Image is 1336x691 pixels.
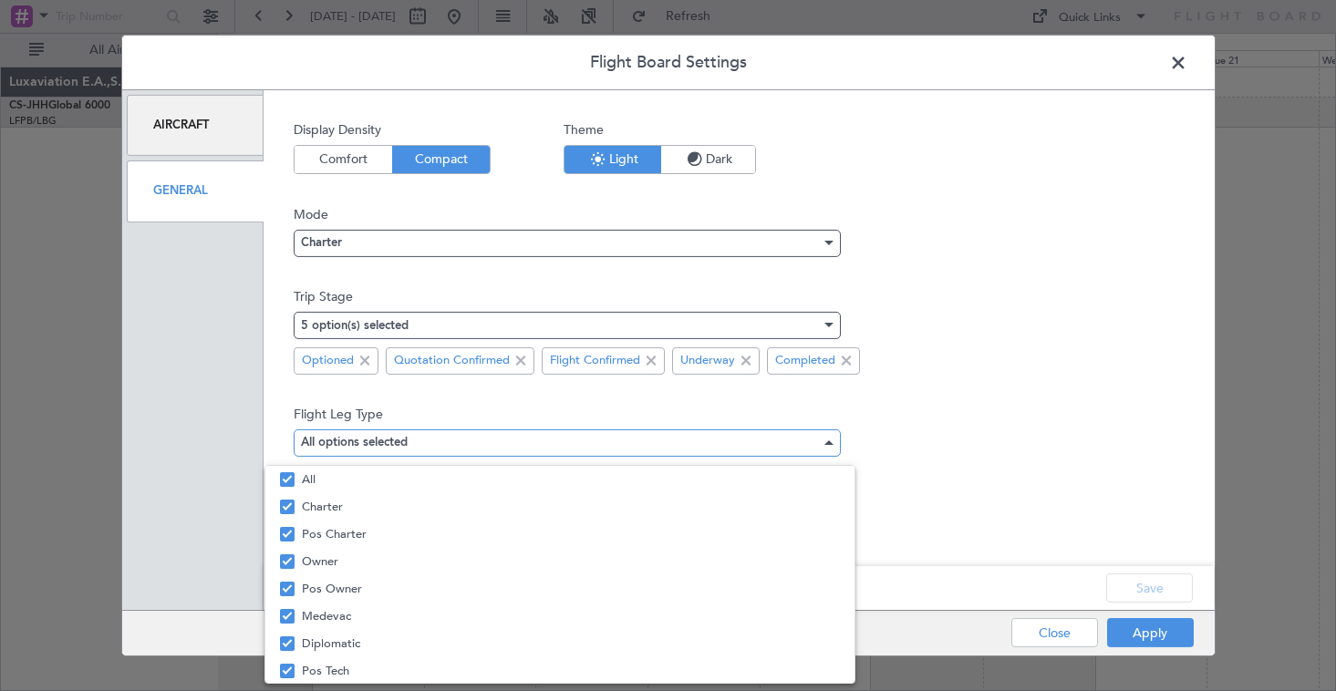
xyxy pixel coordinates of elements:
[302,603,840,630] span: Medevac
[302,521,840,548] span: Pos Charter
[302,657,840,685] span: Pos Tech
[302,493,840,521] span: Charter
[302,575,840,603] span: Pos Owner
[302,548,840,575] span: Owner
[302,630,840,657] span: Diplomatic
[302,466,840,493] span: All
